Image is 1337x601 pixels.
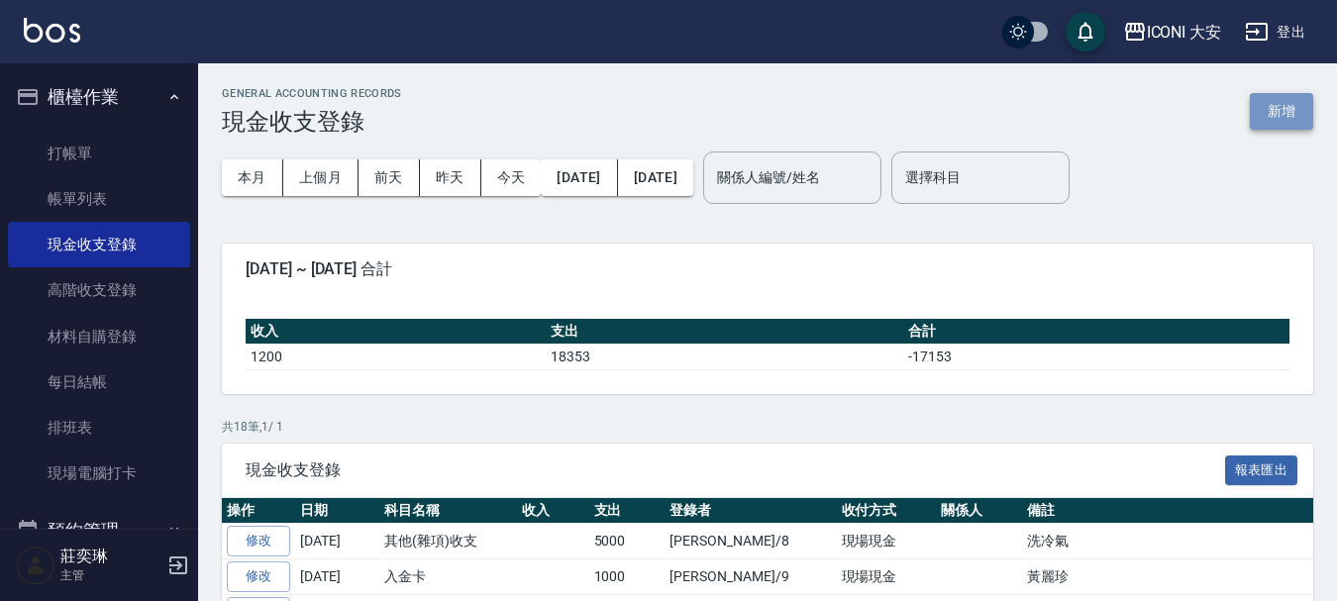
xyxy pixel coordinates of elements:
[1237,14,1313,50] button: 登出
[8,71,190,123] button: 櫃檯作業
[222,159,283,196] button: 本月
[295,559,379,595] td: [DATE]
[246,344,546,369] td: 1200
[837,498,937,524] th: 收付方式
[60,547,161,566] h5: 莊奕琳
[379,559,517,595] td: 入金卡
[1147,20,1222,45] div: ICONI 大安
[222,87,402,100] h2: GENERAL ACCOUNTING RECORDS
[546,344,903,369] td: 18353
[222,108,402,136] h3: 現金收支登錄
[8,359,190,405] a: 每日結帳
[8,131,190,176] a: 打帳單
[1250,101,1313,120] a: 新增
[665,559,836,595] td: [PERSON_NAME]/9
[420,159,481,196] button: 昨天
[8,267,190,313] a: 高階收支登錄
[222,418,1313,436] p: 共 18 筆, 1 / 1
[60,566,161,584] p: 主管
[589,524,666,559] td: 5000
[8,451,190,496] a: 現場電腦打卡
[8,314,190,359] a: 材料自購登錄
[246,319,546,345] th: 收入
[379,524,517,559] td: 其他(雜項)收支
[903,319,1289,345] th: 合計
[16,546,55,585] img: Person
[481,159,542,196] button: 今天
[227,526,290,556] a: 修改
[1225,459,1298,478] a: 報表匯出
[379,498,517,524] th: 科目名稱
[1250,93,1313,130] button: 新增
[665,498,836,524] th: 登錄者
[246,460,1225,480] span: 現金收支登錄
[359,159,420,196] button: 前天
[24,18,80,43] img: Logo
[8,222,190,267] a: 現金收支登錄
[1225,455,1298,486] button: 報表匯出
[227,561,290,592] a: 修改
[8,176,190,222] a: 帳單列表
[222,498,295,524] th: 操作
[546,319,903,345] th: 支出
[618,159,693,196] button: [DATE]
[936,498,1022,524] th: 關係人
[541,159,617,196] button: [DATE]
[837,524,937,559] td: 現場現金
[8,405,190,451] a: 排班表
[665,524,836,559] td: [PERSON_NAME]/8
[283,159,359,196] button: 上個月
[1115,12,1230,52] button: ICONI 大安
[903,344,1289,369] td: -17153
[837,559,937,595] td: 現場現金
[589,498,666,524] th: 支出
[246,259,1289,279] span: [DATE] ~ [DATE] 合計
[8,505,190,556] button: 預約管理
[295,524,379,559] td: [DATE]
[295,498,379,524] th: 日期
[589,559,666,595] td: 1000
[1066,12,1105,51] button: save
[517,498,589,524] th: 收入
